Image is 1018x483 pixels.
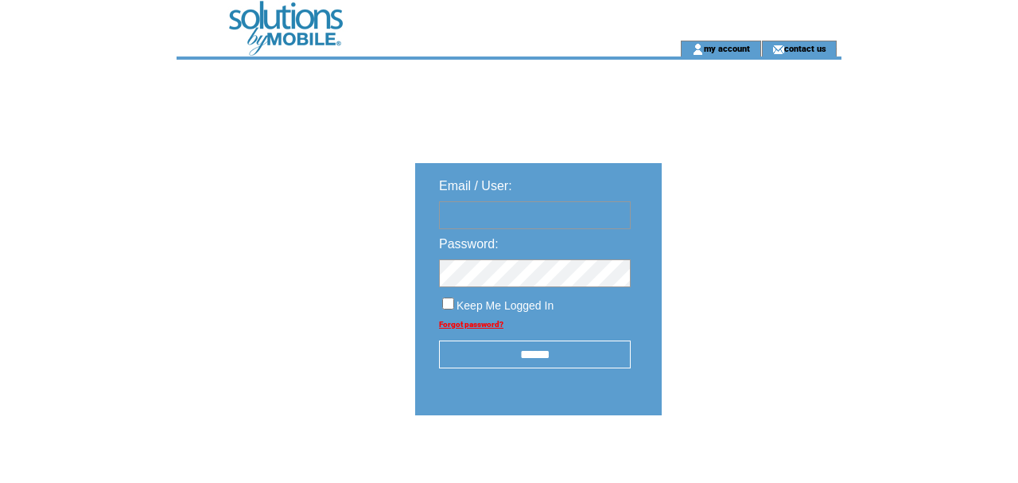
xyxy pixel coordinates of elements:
img: account_icon.gif [692,43,704,56]
span: Password: [439,237,499,251]
img: contact_us_icon.gif [772,43,784,56]
a: my account [704,43,750,53]
a: Forgot password? [439,320,503,329]
span: Keep Me Logged In [457,299,554,312]
span: Email / User: [439,179,512,193]
img: transparent.png [708,455,787,475]
a: contact us [784,43,826,53]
